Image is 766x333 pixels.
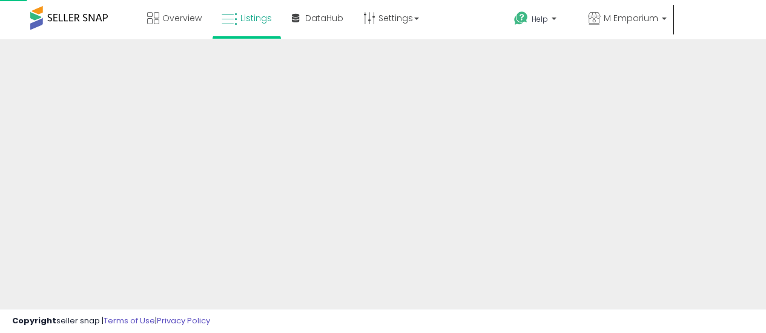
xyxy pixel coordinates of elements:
[305,12,343,24] span: DataHub
[532,14,548,24] span: Help
[513,11,529,26] i: Get Help
[504,2,577,39] a: Help
[240,12,272,24] span: Listings
[157,315,210,326] a: Privacy Policy
[12,315,56,326] strong: Copyright
[12,315,210,327] div: seller snap | |
[162,12,202,24] span: Overview
[604,12,658,24] span: M Emporium
[104,315,155,326] a: Terms of Use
